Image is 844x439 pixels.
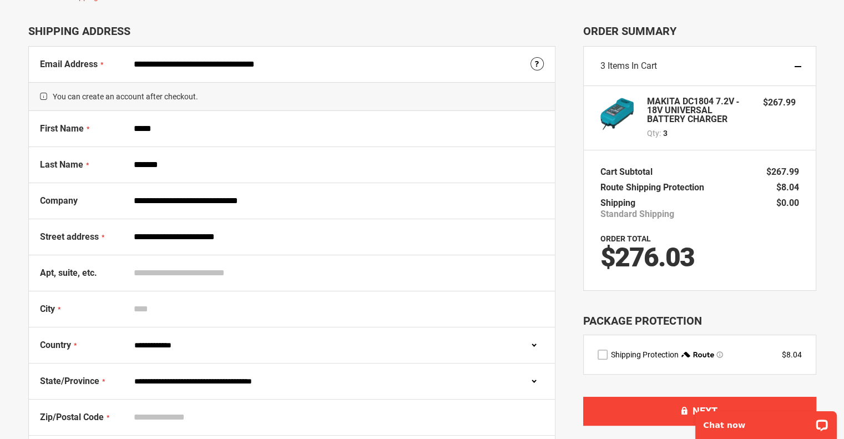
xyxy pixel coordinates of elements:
span: Zip/Postal Code [40,412,104,422]
span: $267.99 [763,97,796,108]
img: MAKITA DC1804 7.2V ‑ 18V UNIVERSAL BATTERY CHARGER [600,97,634,130]
th: Route Shipping Protection [600,180,710,195]
div: Shipping Address [28,24,555,38]
span: Company [40,195,78,206]
span: $8.04 [776,182,799,193]
span: Email Address [40,59,98,69]
span: Shipping [600,198,635,208]
span: Shipping Protection [611,350,679,359]
span: Learn more [716,351,723,358]
span: Street address [40,231,99,242]
span: Qty [647,129,659,138]
div: route shipping protection selector element [598,349,802,360]
span: 3 [663,128,668,139]
span: $267.99 [766,166,799,177]
iframe: LiveChat chat widget [688,404,844,439]
span: You can create an account after checkout. [29,82,555,111]
strong: MAKITA DC1804 7.2V ‑ 18V UNIVERSAL BATTERY CHARGER [647,97,752,124]
span: 3 [600,60,605,71]
div: $8.04 [782,349,802,360]
span: First Name [40,123,84,134]
span: Country [40,340,71,350]
span: Apt, suite, etc. [40,268,97,278]
span: Items in Cart [608,60,657,71]
span: City [40,304,55,314]
span: $276.03 [600,241,694,273]
strong: Order Total [600,234,651,243]
span: Last Name [40,159,83,170]
th: Cart Subtotal [600,164,658,180]
button: Next [583,397,816,426]
span: State/Province [40,376,99,386]
span: $0.00 [776,198,799,208]
div: Package Protection [583,313,816,329]
span: Order Summary [583,24,816,38]
span: Standard Shipping [600,209,674,220]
